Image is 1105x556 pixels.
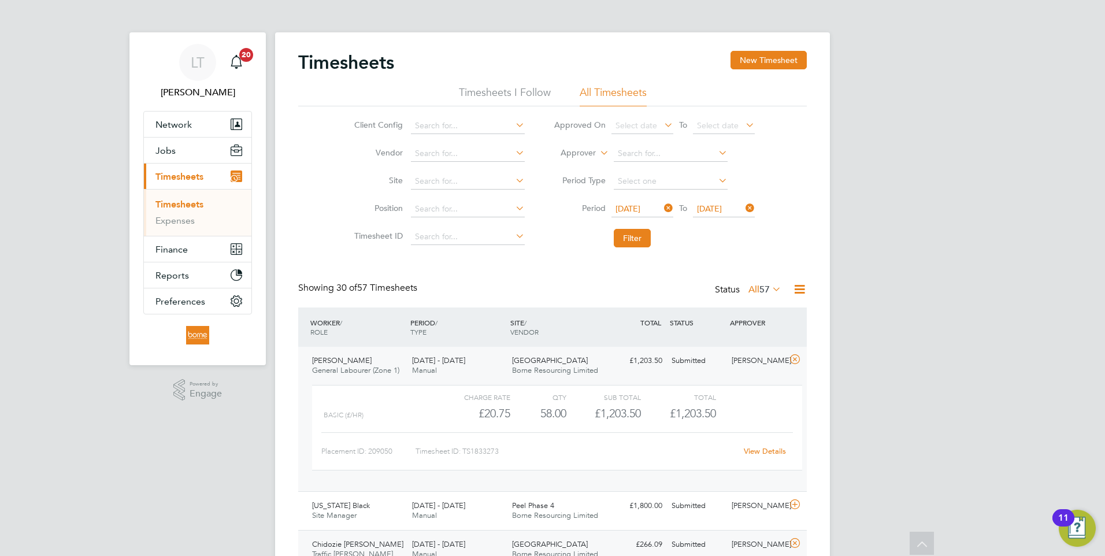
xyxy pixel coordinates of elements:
[614,173,728,190] input: Select one
[144,236,251,262] button: Finance
[312,510,357,520] span: Site Manager
[129,32,266,365] nav: Main navigation
[727,351,787,370] div: [PERSON_NAME]
[155,270,189,281] span: Reports
[144,112,251,137] button: Network
[507,312,607,342] div: SITE
[512,501,554,510] span: Peel Phase 4
[641,390,715,404] div: Total
[312,365,399,375] span: General Labourer (Zone 1)
[667,312,727,333] div: STATUS
[459,86,551,106] li: Timesheets I Follow
[607,535,667,554] div: £266.09
[412,510,437,520] span: Manual
[615,120,657,131] span: Select date
[667,496,727,516] div: Submitted
[748,284,781,295] label: All
[727,496,787,516] div: [PERSON_NAME]
[143,86,252,99] span: Luana Tarniceru
[1059,510,1096,547] button: Open Resource Center, 11 new notifications
[351,203,403,213] label: Position
[510,390,566,404] div: QTY
[744,446,786,456] a: View Details
[614,146,728,162] input: Search for...
[312,539,403,549] span: Chidozie [PERSON_NAME]
[436,390,510,404] div: Charge rate
[510,327,539,336] span: VENDOR
[407,312,507,342] div: PERIOD
[410,327,427,336] span: TYPE
[155,215,195,226] a: Expenses
[144,262,251,288] button: Reports
[143,44,252,99] a: LT[PERSON_NAME]
[321,442,416,461] div: Placement ID: 209050
[144,164,251,189] button: Timesheets
[411,146,525,162] input: Search for...
[143,326,252,344] a: Go to home page
[351,120,403,130] label: Client Config
[351,147,403,158] label: Vendor
[340,318,342,327] span: /
[411,118,525,134] input: Search for...
[411,229,525,245] input: Search for...
[416,442,736,461] div: Timesheet ID: TS1833273
[412,501,465,510] span: [DATE] - [DATE]
[580,86,647,106] li: All Timesheets
[155,119,192,130] span: Network
[411,201,525,217] input: Search for...
[436,404,510,423] div: £20.75
[190,389,222,399] span: Engage
[697,203,722,214] span: [DATE]
[524,318,526,327] span: /
[727,535,787,554] div: [PERSON_NAME]
[614,229,651,247] button: Filter
[144,189,251,236] div: Timesheets
[307,312,407,342] div: WORKER
[312,355,372,365] span: [PERSON_NAME]
[190,379,222,389] span: Powered by
[640,318,661,327] span: TOTAL
[298,51,394,74] h2: Timesheets
[144,288,251,314] button: Preferences
[324,411,364,419] span: Basic (£/HR)
[310,327,328,336] span: ROLE
[607,351,667,370] div: £1,203.50
[155,296,205,307] span: Preferences
[727,312,787,333] div: APPROVER
[512,510,598,520] span: Borne Resourcing Limited
[412,539,465,549] span: [DATE] - [DATE]
[731,51,807,69] button: New Timesheet
[173,379,223,401] a: Powered byEngage
[697,120,739,131] span: Select date
[667,535,727,554] div: Submitted
[225,44,248,81] a: 20
[544,147,596,159] label: Approver
[554,175,606,186] label: Period Type
[554,203,606,213] label: Period
[1058,518,1069,533] div: 11
[759,284,770,295] span: 57
[351,175,403,186] label: Site
[144,138,251,163] button: Jobs
[615,203,640,214] span: [DATE]
[155,199,203,210] a: Timesheets
[715,282,784,298] div: Status
[155,145,176,156] span: Jobs
[512,355,588,365] span: [GEOGRAPHIC_DATA]
[435,318,437,327] span: /
[607,496,667,516] div: £1,800.00
[186,326,209,344] img: borneltd-logo-retina.png
[411,173,525,190] input: Search for...
[566,390,641,404] div: Sub Total
[351,231,403,241] label: Timesheet ID
[298,282,420,294] div: Showing
[336,282,357,294] span: 30 of
[155,244,188,255] span: Finance
[155,171,203,182] span: Timesheets
[336,282,417,294] span: 57 Timesheets
[239,48,253,62] span: 20
[512,539,588,549] span: [GEOGRAPHIC_DATA]
[676,117,691,132] span: To
[412,365,437,375] span: Manual
[554,120,606,130] label: Approved On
